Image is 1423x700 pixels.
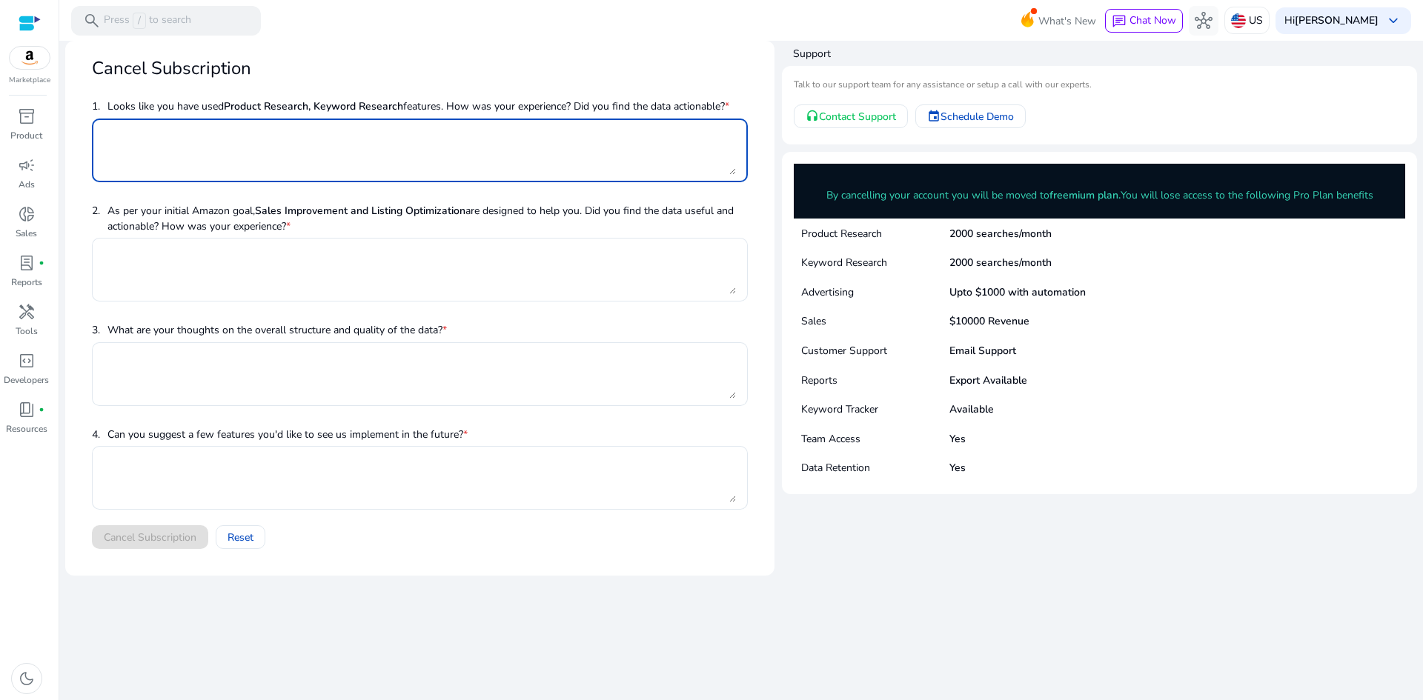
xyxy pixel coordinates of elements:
[1284,16,1379,26] p: Hi
[801,255,949,270] p: Keyword Research
[133,13,146,29] span: /
[9,75,50,86] p: Marketplace
[16,324,38,338] p: Tools
[793,47,1417,61] h4: Support
[83,12,101,30] span: search
[92,427,100,442] p: 4.
[92,56,251,81] mat-card-title: Cancel Subscription
[927,110,941,123] mat-icon: event
[949,343,1016,359] p: Email Support
[801,284,949,300] p: Advertising
[107,322,447,338] p: What are your thoughts on the overall structure and quality of the data?
[255,204,465,218] b: Sales Improvement and Listing Optimization
[801,313,949,329] p: Sales
[949,373,1027,388] p: Export Available
[107,203,748,234] p: As per your initial Amazon goal, are designed to help you. Did you find the data useful and actio...
[801,460,949,476] p: Data Retention
[794,78,1405,92] mat-card-subtitle: Talk to our support team for any assistance or setup a call with our experts.
[39,260,44,266] span: fiber_manual_record
[19,178,35,191] p: Ads
[1105,9,1183,33] button: chatChat Now
[18,401,36,419] span: book_4
[18,254,36,272] span: lab_profile
[92,322,100,338] p: 3.
[4,373,49,387] p: Developers
[801,373,949,388] p: Reports
[806,110,819,123] mat-icon: headset
[1130,13,1176,27] span: Chat Now
[949,401,994,417] p: Available
[18,205,36,223] span: donut_small
[1112,14,1127,29] span: chat
[107,99,729,114] p: Looks like you have used features. How was your experience? Did you find the data actionable?
[949,255,1052,270] p: 2000 searches/month
[10,47,50,69] img: amazon.svg
[10,129,42,142] p: Product
[801,226,949,241] p: Product Research
[16,227,37,240] p: Sales
[801,401,949,417] p: Keyword Tracker
[228,530,253,545] span: Reset
[801,431,949,447] p: Team Access
[949,460,966,476] p: Yes
[1295,13,1379,27] b: [PERSON_NAME]
[805,187,1394,203] p: By cancelling your account you will be moved to You will lose access to the following Pro Plan be...
[949,284,1086,300] p: Upto $1000 with automation
[18,107,36,125] span: inventory_2
[107,427,468,442] p: Can you suggest a few features you'd like to see us implement in the future?
[941,109,1014,124] span: Schedule Demo
[1195,12,1213,30] span: hub
[6,422,47,436] p: Resources
[39,407,44,413] span: fiber_manual_record
[949,313,1029,329] p: $10000 Revenue
[949,226,1052,241] p: 2000 searches/month
[801,343,949,359] p: Customer Support
[92,203,100,234] p: 2.
[224,99,403,113] b: Product Research, Keyword Research
[18,670,36,687] span: dark_mode
[1038,8,1096,34] span: What's New
[819,109,896,124] span: Contact Support
[1249,7,1263,33] p: US
[92,99,100,114] p: 1.
[18,352,36,370] span: code_blocks
[1189,6,1218,36] button: hub
[1049,188,1121,202] b: freemium plan.
[11,276,42,289] p: Reports
[949,431,966,447] p: Yes
[216,525,265,549] button: Reset
[794,104,908,128] a: Contact Support
[1384,12,1402,30] span: keyboard_arrow_down
[18,303,36,321] span: handyman
[104,13,191,29] p: Press to search
[1231,13,1246,28] img: us.svg
[18,156,36,174] span: campaign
